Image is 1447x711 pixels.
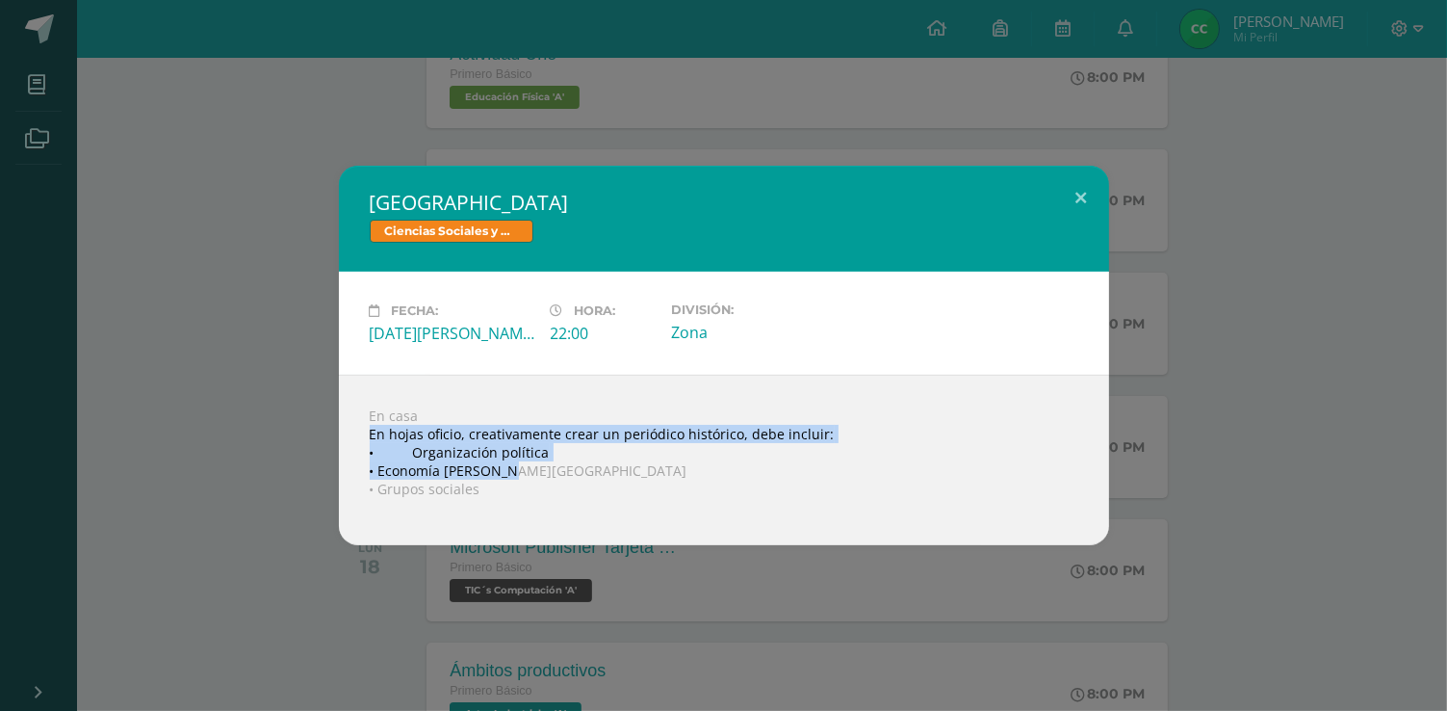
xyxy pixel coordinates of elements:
label: División: [671,303,837,317]
span: Ciencias Sociales y Formación Ciudadana [370,220,533,243]
button: Close (Esc) [1054,166,1109,231]
div: [DATE][PERSON_NAME] [370,323,535,344]
h2: [GEOGRAPHIC_DATA] [370,189,1078,216]
span: Hora: [575,303,616,318]
span: Fecha: [392,303,439,318]
div: Zona [671,322,837,343]
div: En casa En hojas oficio, creativamente crear un periódico histórico, debe incluir: •Organiza... [339,375,1109,545]
div: 22:00 [551,323,656,344]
